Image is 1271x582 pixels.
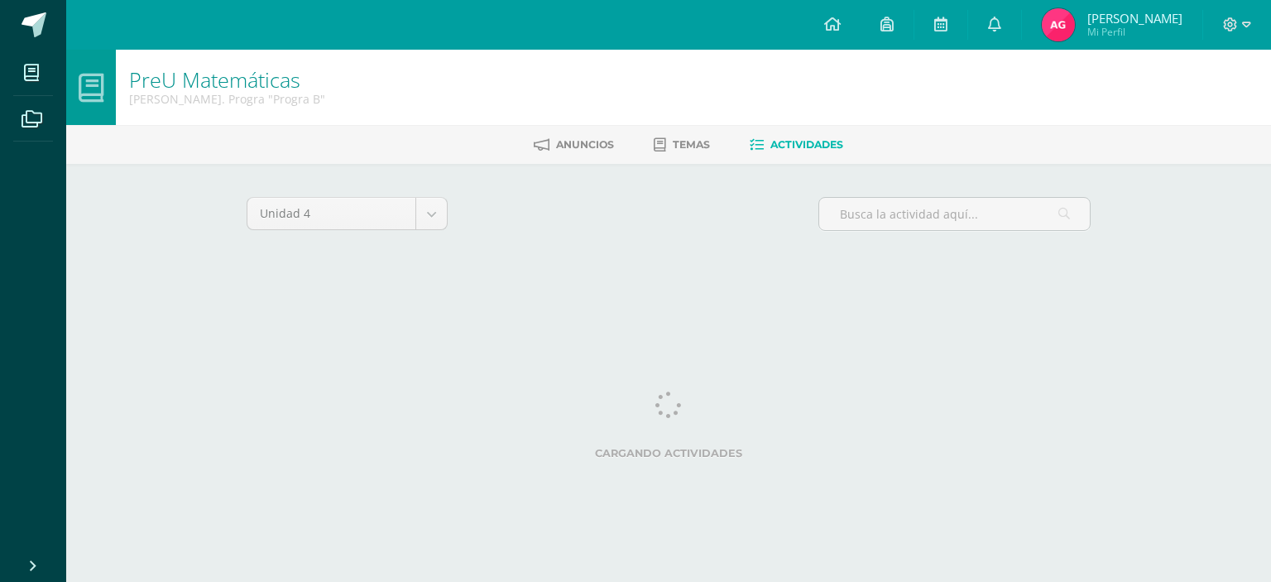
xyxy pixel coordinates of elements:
[1042,8,1075,41] img: 09a35472f6d348be82a8272cf48b580f.png
[1087,25,1182,39] span: Mi Perfil
[770,138,843,151] span: Actividades
[750,132,843,158] a: Actividades
[556,138,614,151] span: Anuncios
[819,198,1090,230] input: Busca la actividad aquí...
[129,65,300,94] a: PreU Matemáticas
[673,138,710,151] span: Temas
[654,132,710,158] a: Temas
[129,91,325,107] div: Quinto Bach. Progra 'Progra B'
[1087,10,1182,26] span: [PERSON_NAME]
[247,198,447,229] a: Unidad 4
[260,198,403,229] span: Unidad 4
[129,68,325,91] h1: PreU Matemáticas
[534,132,614,158] a: Anuncios
[247,447,1091,459] label: Cargando actividades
